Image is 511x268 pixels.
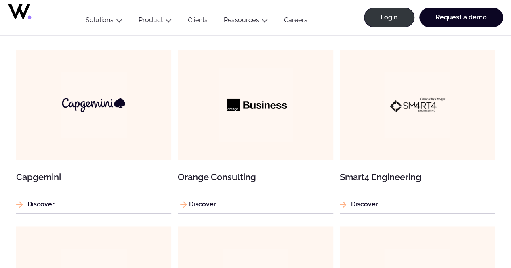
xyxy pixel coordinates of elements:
[419,8,503,27] a: Request a demo
[16,172,171,181] h3: Capgemini
[340,50,495,214] a: Smart4 Engineering Smart4 Engineering Discover
[178,50,333,214] a: Orange Consulting Orange Consulting Discover
[276,16,315,27] a: Careers
[218,68,292,142] img: Orange Consulting
[16,199,171,209] p: Discover
[178,199,333,209] p: Discover
[16,50,171,214] a: Capgemini Capgemini Discover
[178,172,333,181] h3: Orange Consulting
[61,72,127,138] img: Capgemini
[216,16,276,27] button: Ressources
[340,199,495,209] p: Discover
[139,16,163,24] a: Product
[224,16,259,24] a: Ressources
[180,16,216,27] a: Clients
[78,16,130,27] button: Solutions
[364,8,414,27] a: Login
[458,215,500,257] iframe: Chatbot
[384,72,450,138] img: Smart4 Engineering
[130,16,180,27] button: Product
[340,172,495,181] h3: Smart4 Engineering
